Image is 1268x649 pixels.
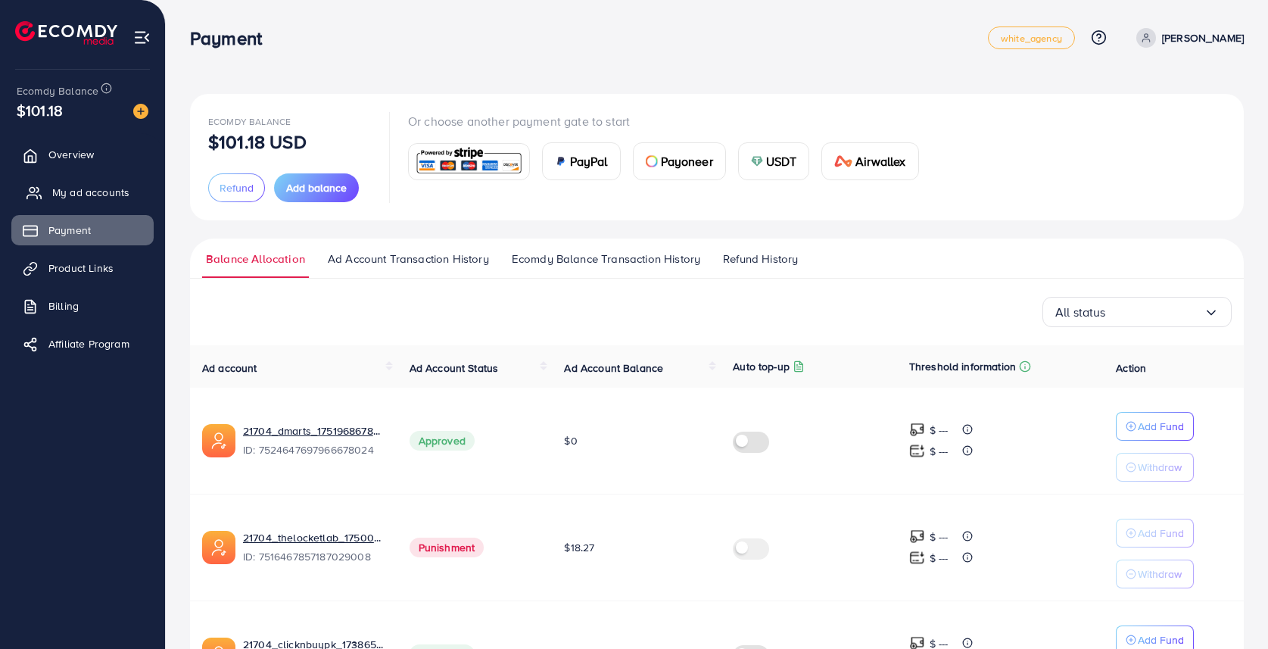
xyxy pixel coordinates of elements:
img: ic-ads-acc.e4c84228.svg [202,424,235,457]
a: My ad accounts [11,177,154,207]
span: Payment [48,223,91,238]
img: top-up amount [909,443,925,459]
span: ID: 7516467857187029008 [243,549,385,564]
h3: Payment [190,27,274,49]
span: Action [1116,360,1146,376]
a: cardAirwallex [821,142,918,180]
img: menu [133,29,151,46]
div: Search for option [1042,297,1232,327]
img: logo [15,21,117,45]
img: ic-ads-acc.e4c84228.svg [202,531,235,564]
p: $ --- [930,442,949,460]
p: $ --- [930,528,949,546]
p: [PERSON_NAME] [1162,29,1244,47]
p: Add Fund [1138,631,1184,649]
p: Threshold information [909,357,1016,376]
button: Add balance [274,173,359,202]
img: card [646,155,658,167]
div: <span class='underline'>21704_thelocketlab_1750064069407</span></br>7516467857187029008 [243,530,385,565]
a: Affiliate Program [11,329,154,359]
span: Punishment [410,538,484,557]
p: Add Fund [1138,417,1184,435]
p: Auto top-up [733,357,790,376]
span: ID: 7524647697966678024 [243,442,385,457]
img: top-up amount [909,550,925,566]
span: Refund [220,180,254,195]
span: Balance Allocation [206,251,305,267]
span: PayPal [570,152,608,170]
span: Ecomdy Balance [208,115,291,128]
p: $ --- [930,421,949,439]
span: Ecomdy Balance Transaction History [512,251,700,267]
span: Ad Account Transaction History [328,251,489,267]
iframe: Chat [1204,581,1257,638]
a: [PERSON_NAME] [1130,28,1244,48]
a: Overview [11,139,154,170]
span: Billing [48,298,79,314]
button: Refund [208,173,265,202]
a: Payment [11,215,154,245]
img: card [555,155,567,167]
span: Refund History [723,251,798,267]
span: Airwallex [855,152,905,170]
img: card [413,145,525,178]
span: Ecomdy Balance [17,83,98,98]
button: Add Fund [1116,519,1194,548]
input: Search for option [1106,301,1204,324]
a: Billing [11,291,154,321]
p: Or choose another payment gate to start [408,112,931,130]
button: Withdraw [1116,560,1194,588]
p: $101.18 USD [208,133,307,151]
span: Ad Account Status [410,360,499,376]
span: $101.18 [17,99,63,121]
p: Withdraw [1138,565,1182,583]
img: top-up amount [909,529,925,544]
span: white_agency [1001,33,1062,43]
a: cardUSDT [738,142,810,180]
p: Add Fund [1138,524,1184,542]
a: white_agency [988,27,1075,49]
span: Overview [48,147,94,162]
span: Ad account [202,360,257,376]
button: Add Fund [1116,412,1194,441]
span: Affiliate Program [48,336,129,351]
p: Withdraw [1138,458,1182,476]
p: $ --- [930,549,949,567]
a: cardPayPal [542,142,621,180]
span: Product Links [48,261,114,276]
span: $18.27 [564,540,594,555]
span: USDT [766,152,797,170]
span: Add balance [286,180,347,195]
span: Ad Account Balance [564,360,663,376]
img: card [751,155,763,167]
img: image [133,104,148,119]
span: All status [1055,301,1106,324]
a: 21704_dmarts_1751968678379 [243,423,385,438]
a: cardPayoneer [633,142,726,180]
span: My ad accounts [52,185,129,200]
span: Payoneer [661,152,713,170]
span: Approved [410,431,475,451]
span: $0 [564,433,577,448]
a: Product Links [11,253,154,283]
img: top-up amount [909,422,925,438]
div: <span class='underline'>21704_dmarts_1751968678379</span></br>7524647697966678024 [243,423,385,458]
a: card [408,143,530,180]
a: 21704_thelocketlab_1750064069407 [243,530,385,545]
img: card [834,155,852,167]
button: Withdraw [1116,453,1194,482]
